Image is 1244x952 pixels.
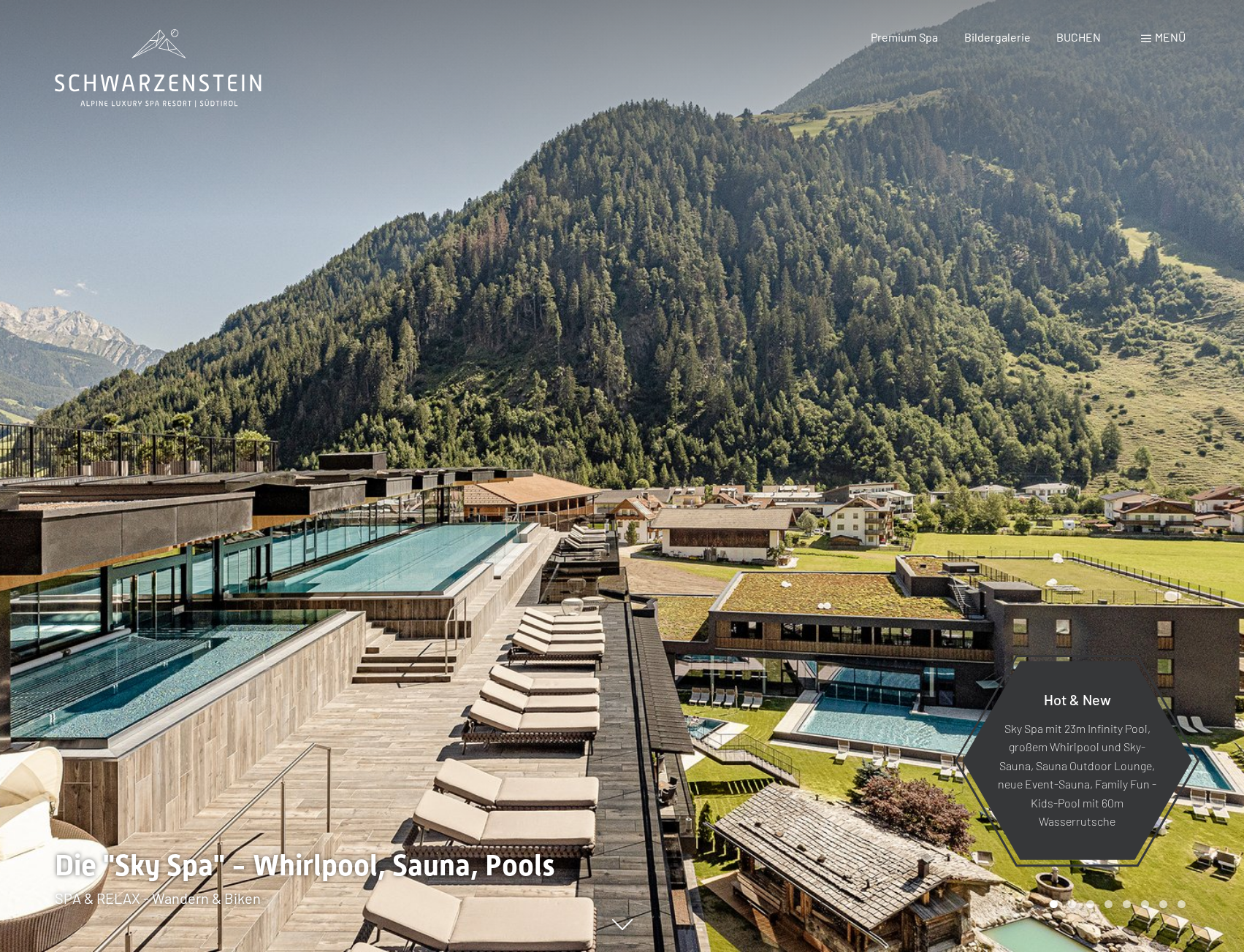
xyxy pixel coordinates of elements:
[1123,900,1131,908] div: Carousel Page 5
[1050,900,1058,908] div: Carousel Page 1 (Current Slide)
[964,30,1031,44] a: Bildergalerie
[1086,900,1094,908] div: Carousel Page 3
[1155,30,1186,44] span: Menü
[1056,30,1101,44] a: BUCHEN
[1141,900,1149,908] div: Carousel Page 6
[1044,690,1111,707] span: Hot & New
[1178,900,1186,908] div: Carousel Page 8
[1068,900,1076,908] div: Carousel Page 2
[1045,900,1186,908] div: Carousel Pagination
[961,660,1193,861] a: Hot & New Sky Spa mit 23m Infinity Pool, großem Whirlpool und Sky-Sauna, Sauna Outdoor Lounge, ne...
[998,718,1156,831] p: Sky Spa mit 23m Infinity Pool, großem Whirlpool und Sky-Sauna, Sauna Outdoor Lounge, neue Event-S...
[1104,900,1113,908] div: Carousel Page 4
[1159,900,1167,908] div: Carousel Page 7
[871,30,938,44] a: Premium Spa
